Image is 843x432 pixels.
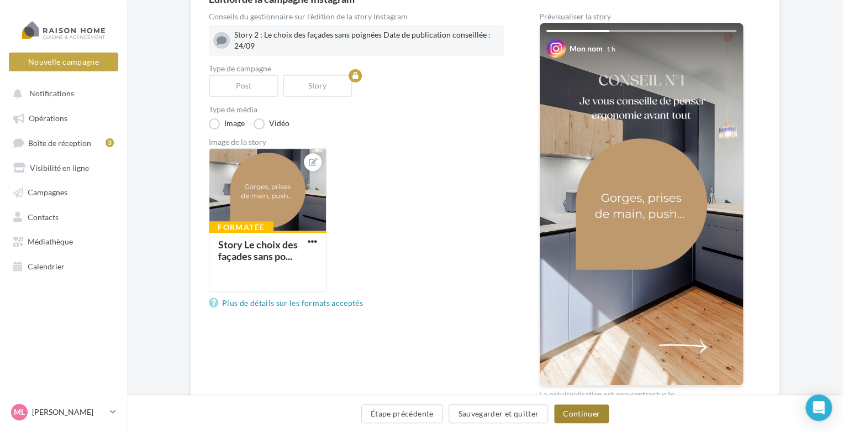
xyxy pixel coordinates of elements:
span: Visibilité en ligne [30,163,89,172]
button: Nouvelle campagne [9,53,118,71]
a: Médiathèque [7,231,120,251]
button: Notifications [7,83,116,103]
label: Vidéo [254,118,289,129]
span: Notifications [29,89,74,98]
span: Campagnes [28,188,67,197]
div: 3 [106,138,114,147]
button: Continuer [554,404,609,423]
button: Étape précédente [361,404,443,423]
a: Calendrier [7,256,120,275]
div: Open Intercom Messenger [805,394,832,421]
div: Story 2 : Le choix des façades sans poignées Date de publication conseillée : 24/09 [234,29,499,51]
a: Visibilité en ligne [7,157,120,177]
a: Plus de détails sur les formats acceptés [209,296,367,310]
label: Image [209,118,245,129]
p: [PERSON_NAME] [32,407,106,418]
div: Formatée [209,221,273,233]
span: Opérations [29,113,67,123]
div: Conseils du gestionnaire sur l'édition de la story Instagram [209,13,504,20]
div: La prévisualisation est non-contractuelle [539,386,744,400]
a: Contacts [7,206,120,226]
label: Type de média [209,106,504,113]
a: Boîte de réception3 [7,132,120,153]
label: Type de campagne [209,65,504,72]
div: Image de la story [209,138,504,146]
div: Mon nom [570,43,603,54]
span: Contacts [28,212,59,221]
img: Your Instagram story preview [540,23,743,385]
a: Campagnes [7,181,120,201]
a: Ml [PERSON_NAME] [9,402,118,423]
div: Prévisualiser la story [539,13,744,20]
span: Médiathèque [28,237,73,246]
a: Opérations [7,107,120,127]
span: Ml [14,407,25,418]
div: Story Le choix des façades sans po... [218,238,298,262]
span: Calendrier [28,261,65,270]
span: Boîte de réception [28,138,91,147]
div: 1 h [607,44,615,54]
button: Sauvegarder et quitter [449,404,548,423]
